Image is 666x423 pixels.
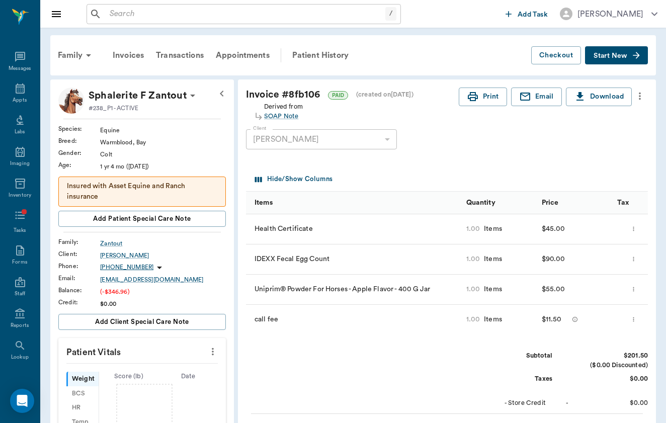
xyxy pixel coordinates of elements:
[246,88,459,102] div: Invoice # 8fb106
[14,227,26,234] div: Tasks
[466,189,495,217] div: Quantity
[58,237,100,246] div: Family :
[9,192,31,199] div: Inventory
[89,88,187,104] p: Sphalerite F Zantout
[246,275,461,305] div: Uniprim® Powder For Horses - Apple Flavor - 400 G Jar
[100,162,226,171] div: 1 yr 4 mo ([DATE])
[356,90,413,100] div: (created on [DATE] )
[158,372,218,381] div: Date
[13,97,27,104] div: Appts
[552,5,665,23] button: [PERSON_NAME]
[150,43,210,67] a: Transactions
[58,338,226,363] p: Patient Vitals
[459,88,507,106] button: Print
[531,46,581,65] button: Checkout
[264,112,303,121] a: SOAP Note
[93,213,191,224] span: Add patient Special Care Note
[628,250,639,268] button: more
[246,129,397,149] div: [PERSON_NAME]
[246,244,461,275] div: IDEXX Fecal Egg Count
[52,43,101,67] div: Family
[617,189,629,217] div: Tax
[286,43,355,67] div: Patient History
[466,284,480,294] div: 1.00
[264,100,303,121] div: Derived from
[572,374,648,384] div: $0.00
[566,398,568,408] div: -
[628,281,639,298] button: more
[205,343,221,360] button: more
[58,286,100,295] div: Balance :
[58,160,100,170] div: Age :
[58,274,100,283] div: Email :
[480,224,502,234] div: Items
[10,389,34,413] div: Open Intercom Messenger
[628,220,639,237] button: more
[58,211,226,227] button: Add patient Special Care Note
[58,298,100,307] div: Credit :
[106,7,385,21] input: Search
[100,275,226,284] a: [EMAIL_ADDRESS][DOMAIN_NAME]
[477,351,552,361] div: Subtotal
[502,5,552,23] button: Add Task
[58,249,100,259] div: Client :
[58,262,100,271] div: Phone :
[9,65,32,72] div: Messages
[577,8,643,20] div: [PERSON_NAME]
[11,354,29,361] div: Lookup
[542,312,562,327] div: $11.50
[99,372,158,381] div: Score ( lb )
[466,224,480,234] div: 1.00
[542,189,559,217] div: Price
[15,128,25,136] div: Labs
[66,386,99,401] div: BCS
[572,361,648,370] div: ($0.00 Discounted)
[246,305,461,335] div: call fee
[100,251,226,260] a: [PERSON_NAME]
[253,125,267,132] label: Client
[95,316,189,327] span: Add client Special Care Note
[58,136,100,145] div: Breed :
[58,314,226,330] button: Add client Special Care Note
[246,214,461,244] div: Health Certificate
[470,398,546,408] div: - Store Credit
[66,372,99,386] div: Weight
[10,160,30,167] div: Imaging
[461,191,537,214] div: Quantity
[100,239,226,248] a: Zantout
[210,43,276,67] a: Appointments
[511,88,562,106] button: Email
[255,189,273,217] div: Items
[58,88,85,114] img: Profile Image
[246,191,461,214] div: Items
[66,401,99,415] div: HR
[542,221,565,236] div: $45.00
[477,374,552,384] div: Taxes
[89,104,138,113] p: #238_P1 - ACTIVE
[480,314,502,324] div: Items
[480,254,502,264] div: Items
[58,148,100,157] div: Gender :
[12,259,27,266] div: Forms
[585,46,648,65] button: Start New
[100,287,226,296] div: (-$346.96)
[100,126,226,135] div: Equine
[542,282,565,297] div: $55.00
[537,191,612,214] div: Price
[100,138,226,147] div: Warmblood, Bay
[11,322,29,329] div: Reports
[328,92,348,99] span: PAID
[628,311,639,328] button: more
[572,351,648,361] div: $201.50
[67,181,217,202] p: Insured with Asset Equine and Ranch insurance
[466,314,480,324] div: 1.00
[107,43,150,67] div: Invoices
[480,284,502,294] div: Items
[100,150,226,159] div: Colt
[569,312,580,327] button: message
